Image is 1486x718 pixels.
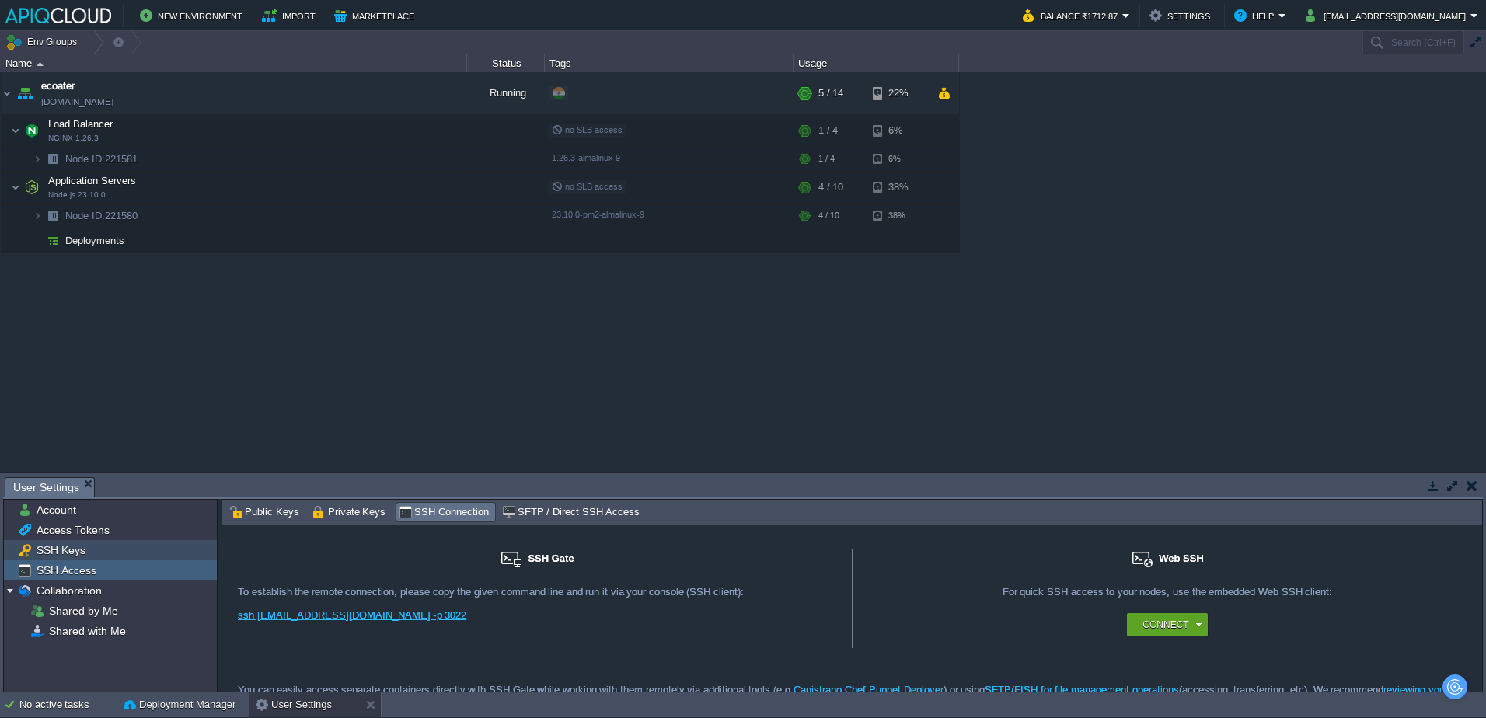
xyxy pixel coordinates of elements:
[818,115,838,146] div: 1 / 4
[868,586,1467,613] div: For quick SSH access to your nodes, use the embedded Web SSH client:
[47,174,138,187] span: Application Servers
[873,172,923,203] div: 38%
[19,692,117,717] div: No active tasks
[41,94,113,110] a: [DOMAIN_NAME]
[1023,6,1122,25] button: Balance ₹1712.87
[42,204,64,228] img: AMDAwAAAACH5BAEAAAAALAAAAAABAAEAAAICRAEAOw==
[33,584,104,598] a: Collaboration
[64,152,140,166] span: 221581
[528,552,574,564] span: SSH Gate
[262,6,320,25] button: Import
[552,125,623,134] span: no SLB access
[238,609,466,621] a: ssh [EMAIL_ADDRESS][DOMAIN_NAME] -p 3022
[65,210,105,221] span: Node ID:
[33,543,88,557] a: SSH Keys
[33,228,42,253] img: AMDAwAAAACH5BAEAAAAALAAAAAABAAEAAAICRAEAOw==
[467,72,545,114] div: Running
[42,147,64,171] img: AMDAwAAAACH5BAEAAAAALAAAAAABAAEAAAICRAEAOw==
[873,72,923,114] div: 22%
[845,684,866,695] a: Chef
[21,115,43,146] img: AMDAwAAAACH5BAEAAAAALAAAAAABAAEAAAICRAEAOw==
[552,210,644,219] span: 23.10.0-pm2-almalinux-9
[46,604,120,618] a: Shared by Me
[33,563,99,577] a: SSH Access
[21,172,43,203] img: AMDAwAAAACH5BAEAAAAALAAAAAABAAEAAAICRAEAOw==
[1234,6,1278,25] button: Help
[13,478,79,497] span: User Settings
[502,504,640,521] span: SFTP / Direct SSH Access
[140,6,247,25] button: New Environment
[5,31,82,53] button: Env Groups
[42,228,64,253] img: AMDAwAAAACH5BAEAAAAALAAAAAABAAEAAAICRAEAOw==
[11,172,20,203] img: AMDAwAAAACH5BAEAAAAALAAAAAABAAEAAAICRAEAOw==
[818,172,843,203] div: 4 / 10
[256,697,332,713] button: User Settings
[552,182,623,191] span: no SLB access
[229,504,299,521] span: Public Keys
[818,72,843,114] div: 5 / 14
[1159,552,1204,564] span: Web SSH
[1,72,13,114] img: AMDAwAAAACH5BAEAAAAALAAAAAABAAEAAAICRAEAOw==
[47,118,115,130] a: Load BalancerNGINX 1.26.3
[399,504,489,521] span: SSH Connection
[46,624,128,638] a: Shared with Me
[33,503,78,517] a: Account
[904,684,944,695] a: Deployer
[1149,6,1215,25] button: Settings
[48,190,106,200] span: Node.js 23.10.0
[818,204,839,228] div: 4 / 10
[794,684,842,695] a: Capistrano
[334,6,419,25] button: Marketplace
[222,649,1482,713] div: You can easily access separate containers directly with SSH Gate while working with them remotely...
[65,153,105,165] span: Node ID:
[546,54,793,72] div: Tags
[818,147,835,171] div: 1 / 4
[11,115,20,146] img: AMDAwAAAACH5BAEAAAAALAAAAAABAAEAAAICRAEAOw==
[64,209,140,222] span: 221580
[873,147,923,171] div: 6%
[37,62,44,66] img: AMDAwAAAACH5BAEAAAAALAAAAAABAAEAAAICRAEAOw==
[985,684,1178,695] a: SFTP/FISH for file management operations
[312,504,386,521] span: Private Keys
[47,117,115,131] span: Load Balancer
[869,684,901,695] a: Puppet
[14,72,36,114] img: AMDAwAAAACH5BAEAAAAALAAAAAABAAEAAAICRAEAOw==
[33,204,42,228] img: AMDAwAAAACH5BAEAAAAALAAAAAABAAEAAAICRAEAOw==
[33,147,42,171] img: AMDAwAAAACH5BAEAAAAALAAAAAABAAEAAAICRAEAOw==
[5,8,111,23] img: APIQCloud
[1142,617,1188,633] button: Connect
[64,152,140,166] a: Node ID:221581
[33,523,112,537] a: Access Tokens
[2,54,466,72] div: Name
[1306,6,1470,25] button: [EMAIL_ADDRESS][DOMAIN_NAME]
[552,153,620,162] span: 1.26.3-almalinux-9
[238,586,836,598] div: To establish the remote connection, please copy the given command line and run it via your consol...
[64,234,127,247] a: Deployments
[873,115,923,146] div: 6%
[48,134,99,143] span: NGINX 1.26.3
[64,209,140,222] a: Node ID:221580
[794,54,958,72] div: Usage
[124,697,235,713] button: Deployment Manager
[41,78,75,94] a: ecoater
[47,175,138,186] a: Application ServersNode.js 23.10.0
[468,54,544,72] div: Status
[873,204,923,228] div: 38%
